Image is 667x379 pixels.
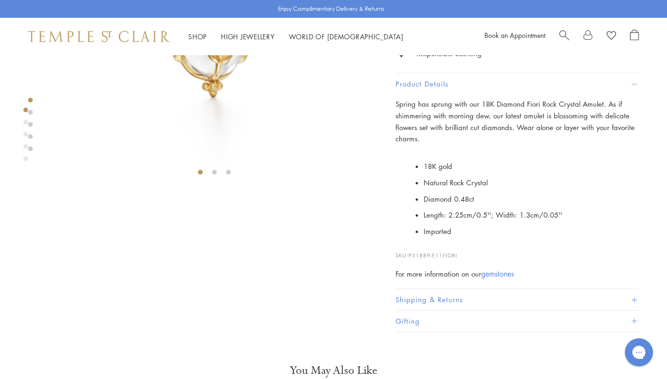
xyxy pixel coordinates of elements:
[424,175,639,191] li: Natural Rock Crystal
[396,311,639,332] button: Gifting
[424,158,639,175] li: 18K gold
[28,31,169,42] img: Temple St. Clair
[396,268,639,280] div: For more information on our
[630,29,639,44] a: Open Shopping Bag
[37,363,630,378] h3: You May Also Like
[396,73,639,95] button: Product Details
[620,335,658,370] iframe: Gorgias live chat messenger
[396,289,639,310] button: Shipping & Returns
[424,191,639,207] li: Diamond 0.48ct
[424,223,639,240] li: Imported
[559,29,569,44] a: Search
[278,4,384,14] p: Enjoy Complimentary Delivery & Returns
[396,99,635,143] span: Spring has sprung with our 18K Diamond Fiori Rock Crystal Amulet. As if shimmering with morning d...
[607,29,616,44] a: View Wishlist
[409,252,457,259] span: P51889-E11FIORI
[188,32,207,41] a: ShopShop
[23,105,28,168] div: Product gallery navigation
[484,30,545,40] a: Book an Appointment
[221,32,275,41] a: High JewelleryHigh Jewellery
[188,31,403,43] nav: Main navigation
[289,32,403,41] a: World of [DEMOGRAPHIC_DATA]World of [DEMOGRAPHIC_DATA]
[424,207,639,223] li: Length: 2.25cm/0.5''; Width: 1.3cm/0.05''
[396,242,639,260] p: SKU:
[481,269,514,279] a: gemstones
